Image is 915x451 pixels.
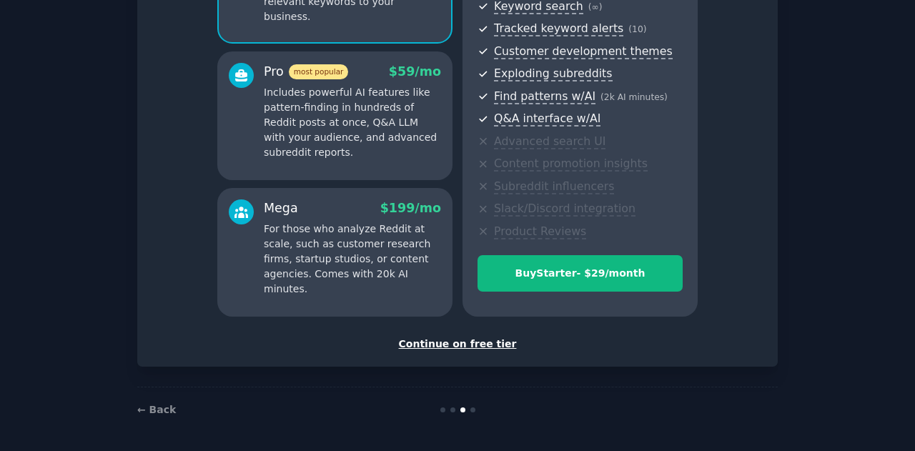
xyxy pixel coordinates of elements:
span: Content promotion insights [494,157,648,172]
span: Advanced search UI [494,134,605,149]
span: Tracked keyword alerts [494,21,623,36]
span: Subreddit influencers [494,179,614,194]
span: Slack/Discord integration [494,202,635,217]
span: Product Reviews [494,224,586,239]
span: most popular [289,64,349,79]
p: For those who analyze Reddit at scale, such as customer research firms, startup studios, or conte... [264,222,441,297]
span: Exploding subreddits [494,66,612,81]
div: Buy Starter - $ 29 /month [478,266,682,281]
span: Customer development themes [494,44,673,59]
span: Find patterns w/AI [494,89,595,104]
span: ( 2k AI minutes ) [600,92,668,102]
a: ← Back [137,404,176,415]
p: Includes powerful AI features like pattern-finding in hundreds of Reddit posts at once, Q&A LLM w... [264,85,441,160]
span: $ 199 /mo [380,201,441,215]
span: ( ∞ ) [588,2,603,12]
span: Q&A interface w/AI [494,111,600,127]
button: BuyStarter- $29/month [478,255,683,292]
div: Pro [264,63,348,81]
div: Continue on free tier [152,337,763,352]
span: $ 59 /mo [389,64,441,79]
span: ( 10 ) [628,24,646,34]
div: Mega [264,199,298,217]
